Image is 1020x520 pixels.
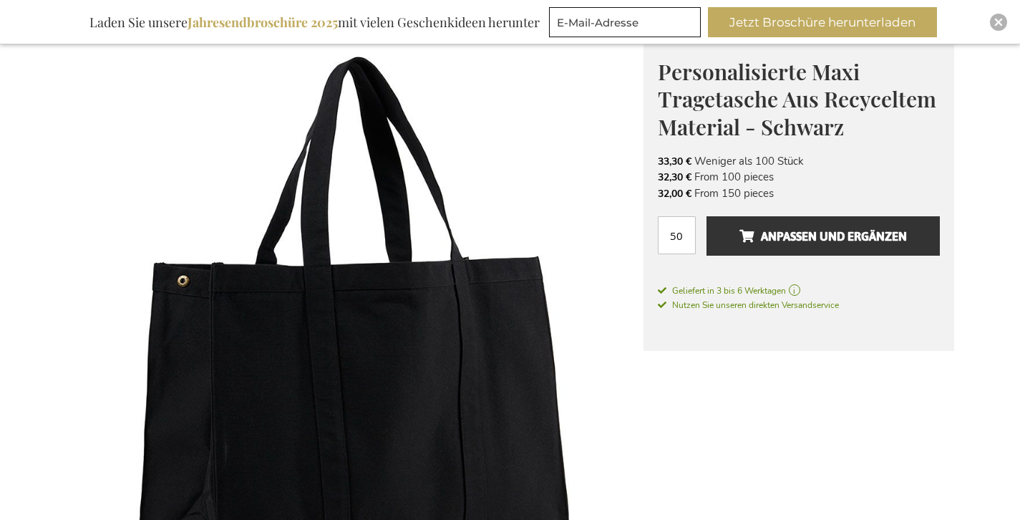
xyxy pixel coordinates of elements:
li: Weniger als 100 Stück [658,153,940,169]
input: E-Mail-Adresse [549,7,701,37]
a: Geliefert in 3 bis 6 Werktagen [658,284,940,297]
img: Close [994,18,1003,27]
b: Jahresendbroschüre 2025 [188,14,338,31]
span: Anpassen und ergänzen [739,225,907,248]
span: 32,30 € [658,170,691,184]
a: Nutzen Sie unseren direkten Versandservice [658,297,839,312]
form: marketing offers and promotions [549,7,705,42]
li: From 100 pieces [658,169,940,185]
span: 33,30 € [658,155,691,168]
li: From 150 pieces [658,186,940,201]
span: Personalisierte Maxi Tragetasche Aus Recyceltem Material - Schwarz [658,57,936,141]
button: Anpassen und ergänzen [706,216,939,256]
span: Nutzen Sie unseren direkten Versandservice [658,299,839,311]
div: Laden Sie unsere mit vielen Geschenkideen herunter [83,7,546,37]
button: Jetzt Broschüre herunterladen [708,7,937,37]
input: Menge [658,216,696,254]
span: 32,00 € [658,187,691,201]
div: Close [990,14,1007,31]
